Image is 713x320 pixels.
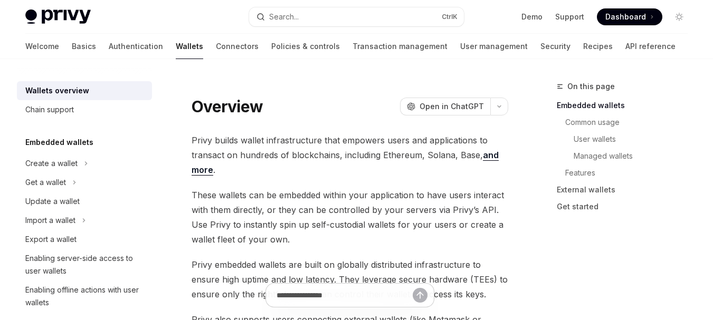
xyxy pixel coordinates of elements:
[17,230,152,249] a: Export a wallet
[25,84,89,97] div: Wallets overview
[25,157,78,170] div: Create a wallet
[25,176,66,189] div: Get a wallet
[557,97,696,114] a: Embedded wallets
[625,34,676,59] a: API reference
[192,188,508,247] span: These wallets can be embedded within your application to have users interact with them directly, ...
[25,34,59,59] a: Welcome
[216,34,259,59] a: Connectors
[583,34,613,59] a: Recipes
[17,192,152,211] a: Update a wallet
[17,249,152,280] a: Enabling server-side access to user wallets
[192,257,508,302] span: Privy embedded wallets are built on globally distributed infrastructure to ensure high uptime and...
[25,214,75,227] div: Import a wallet
[574,148,696,164] a: Managed wallets
[671,8,688,25] button: Toggle dark mode
[25,136,93,149] h5: Embedded wallets
[25,233,77,246] div: Export a wallet
[269,11,299,23] div: Search...
[249,7,464,26] button: Search...CtrlK
[521,12,543,22] a: Demo
[25,103,74,116] div: Chain support
[25,9,91,24] img: light logo
[605,12,646,22] span: Dashboard
[400,98,490,115] button: Open in ChatGPT
[597,8,662,25] a: Dashboard
[567,80,615,93] span: On this page
[442,13,458,21] span: Ctrl K
[25,195,80,208] div: Update a wallet
[72,34,96,59] a: Basics
[25,284,146,309] div: Enabling offline actions with user wallets
[460,34,528,59] a: User management
[413,288,427,303] button: Send message
[574,131,696,148] a: User wallets
[25,252,146,277] div: Enabling server-side access to user wallets
[192,133,508,177] span: Privy builds wallet infrastructure that empowers users and applications to transact on hundreds o...
[420,101,484,112] span: Open in ChatGPT
[555,12,584,22] a: Support
[353,34,448,59] a: Transaction management
[557,198,696,215] a: Get started
[176,34,203,59] a: Wallets
[109,34,163,59] a: Authentication
[540,34,571,59] a: Security
[17,100,152,119] a: Chain support
[17,280,152,312] a: Enabling offline actions with user wallets
[557,181,696,198] a: External wallets
[565,164,696,181] a: Features
[192,97,263,116] h1: Overview
[17,81,152,100] a: Wallets overview
[271,34,340,59] a: Policies & controls
[565,114,696,131] a: Common usage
